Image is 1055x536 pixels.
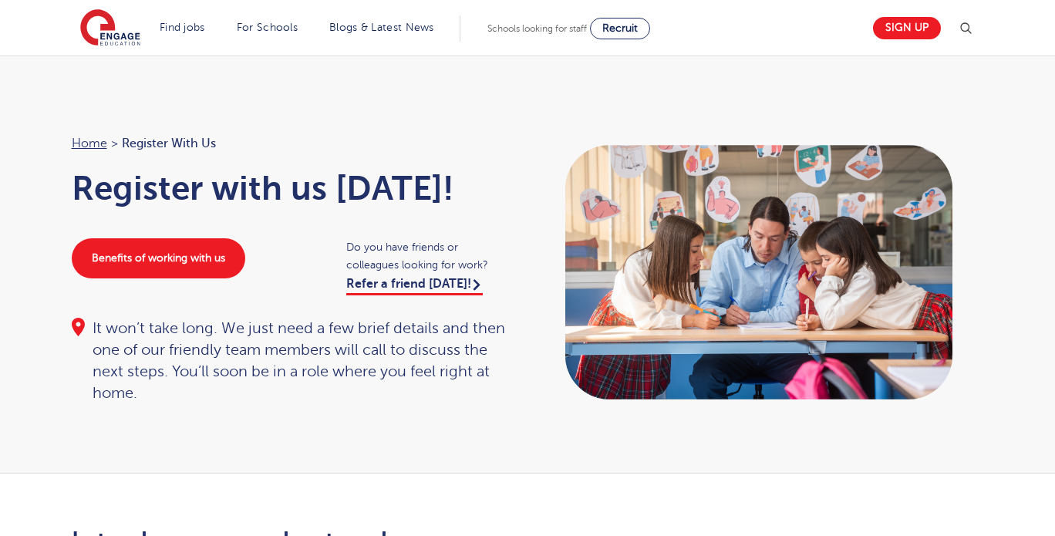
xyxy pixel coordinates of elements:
a: Find jobs [160,22,205,33]
nav: breadcrumb [72,133,513,153]
a: Benefits of working with us [72,238,245,278]
a: Recruit [590,18,650,39]
h1: Register with us [DATE]! [72,169,513,207]
span: Schools looking for staff [487,23,587,34]
a: Blogs & Latest News [329,22,434,33]
span: Register with us [122,133,216,153]
img: Engage Education [80,9,140,48]
a: Home [72,137,107,150]
span: Recruit [602,22,638,34]
a: For Schools [237,22,298,33]
a: Sign up [873,17,941,39]
a: Refer a friend [DATE]! [346,277,483,295]
span: Do you have friends or colleagues looking for work? [346,238,512,274]
span: > [111,137,118,150]
div: It won’t take long. We just need a few brief details and then one of our friendly team members wi... [72,318,513,404]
